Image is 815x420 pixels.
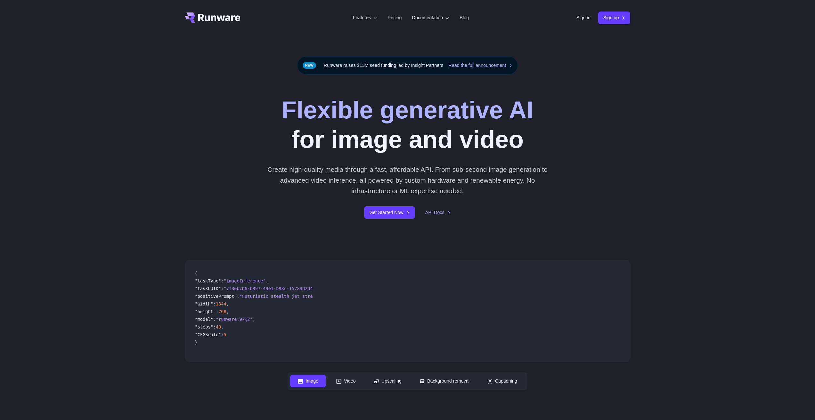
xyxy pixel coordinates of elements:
[221,278,224,283] span: :
[460,14,469,21] a: Blog
[224,286,323,291] span: "7f3ebcb6-b897-49e1-b98c-f5789d2d40d7"
[195,332,221,337] span: "CFGScale"
[240,294,478,299] span: "Futuristic stealth jet streaking through a neon-lit cityscape with glowing purple exhaust"
[185,12,240,23] a: Go to /
[224,332,226,337] span: 5
[195,301,213,306] span: "width"
[195,317,213,322] span: "model"
[216,309,218,314] span: :
[195,271,198,276] span: {
[218,309,226,314] span: 768
[213,301,216,306] span: :
[195,309,216,314] span: "height"
[290,375,326,387] button: Image
[224,278,266,283] span: "imageInference"
[480,375,525,387] button: Captioning
[195,340,198,345] span: }
[216,301,226,306] span: 1344
[237,294,239,299] span: :
[425,209,451,216] a: API Docs
[364,206,415,219] a: Get Started Now
[221,286,224,291] span: :
[213,317,216,322] span: :
[226,309,229,314] span: ,
[388,14,402,21] a: Pricing
[412,375,477,387] button: Background removal
[253,317,255,322] span: ,
[281,95,534,154] h1: for image and video
[353,14,378,21] label: Features
[213,324,216,329] span: :
[297,56,518,75] div: Runware raises $13M seed funding led by Insight Partners
[195,294,237,299] span: "positivePrompt"
[448,62,512,69] a: Read the full announcement
[216,324,221,329] span: 40
[265,278,268,283] span: ,
[221,332,224,337] span: :
[221,324,224,329] span: ,
[329,375,363,387] button: Video
[195,286,221,291] span: "taskUUID"
[265,164,550,196] p: Create high-quality media through a fast, affordable API. From sub-second image generation to adv...
[195,324,213,329] span: "steps"
[366,375,409,387] button: Upscaling
[598,12,631,24] a: Sign up
[216,317,253,322] span: "runware:97@2"
[412,14,450,21] label: Documentation
[226,301,229,306] span: ,
[195,278,221,283] span: "taskType"
[576,14,591,21] a: Sign in
[281,96,534,123] strong: Flexible generative AI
